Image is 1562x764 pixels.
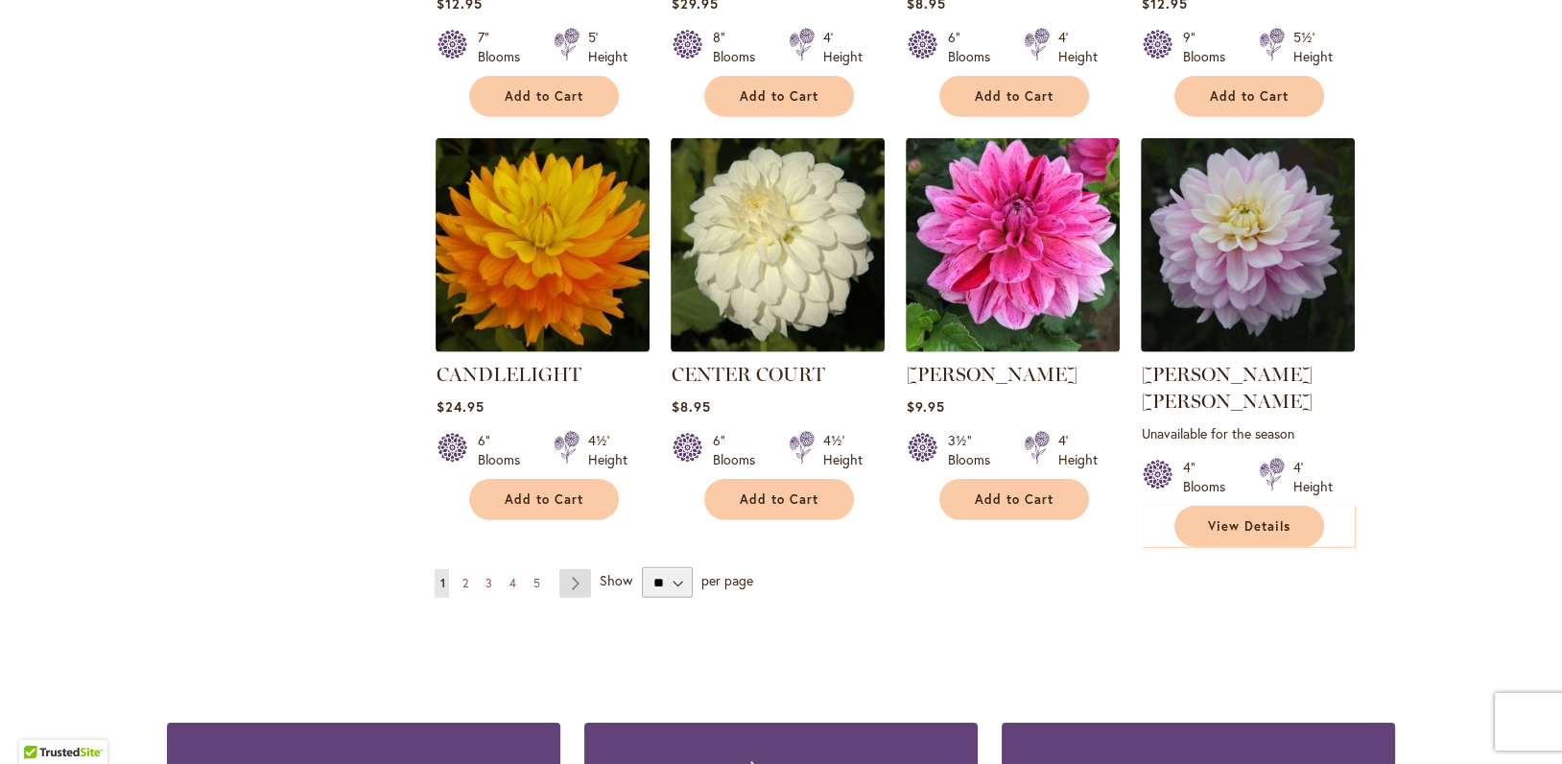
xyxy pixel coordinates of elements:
img: Charlotte Mae [1141,138,1355,352]
p: Unavailable for the season [1141,424,1355,442]
a: 4 [504,569,520,598]
div: 3½" Blooms [947,431,1001,469]
span: $9.95 [906,397,944,416]
a: 5 [528,569,544,598]
button: Add to Cart [469,479,619,520]
a: 3 [480,569,496,598]
div: 4' Height [1057,28,1097,66]
span: 4 [509,576,515,590]
iframe: Launch Accessibility Center [14,696,68,750]
button: Add to Cart [469,76,619,117]
span: $24.95 [436,397,484,416]
span: 3 [485,576,491,590]
div: 4½' Height [587,431,627,469]
img: CHA CHING [906,138,1120,352]
a: 2 [457,569,472,598]
span: Add to Cart [505,88,583,105]
span: Add to Cart [505,491,583,508]
img: CANDLELIGHT [436,138,650,352]
span: Show [599,572,631,590]
a: CANDLELIGHT [436,338,650,356]
div: 8" Blooms [712,28,766,66]
span: 2 [461,576,467,590]
div: 7" Blooms [477,28,531,66]
div: 9" Blooms [1182,28,1236,66]
span: Add to Cart [1210,88,1289,105]
span: Add to Cart [975,491,1053,508]
a: CHA CHING [906,338,1120,356]
div: 6" Blooms [477,431,531,469]
div: 5' Height [587,28,627,66]
button: Add to Cart [704,479,854,520]
span: Add to Cart [740,491,818,508]
span: 1 [439,576,444,590]
a: [PERSON_NAME] [906,363,1077,386]
button: Add to Cart [704,76,854,117]
a: CENTER COURT [671,363,824,386]
div: 6" Blooms [712,431,766,469]
div: 4' Height [1292,458,1332,496]
button: Add to Cart [939,479,1089,520]
div: 4' Height [822,28,862,66]
div: 4' Height [1057,431,1097,469]
a: Charlotte Mae [1141,338,1355,356]
span: View Details [1208,518,1290,535]
span: per page [701,572,753,590]
div: 4½' Height [822,431,862,469]
a: CENTER COURT [671,338,885,356]
a: CANDLELIGHT [436,363,580,386]
div: 4" Blooms [1182,458,1236,496]
button: Add to Cart [939,76,1089,117]
span: 5 [532,576,539,590]
a: [PERSON_NAME] [PERSON_NAME] [1141,363,1312,413]
span: Add to Cart [975,88,1053,105]
a: View Details [1174,506,1324,547]
div: 5½' Height [1292,28,1332,66]
button: Add to Cart [1174,76,1324,117]
span: $8.95 [671,397,710,416]
span: Add to Cart [740,88,818,105]
img: CENTER COURT [671,138,885,352]
div: 6" Blooms [947,28,1001,66]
